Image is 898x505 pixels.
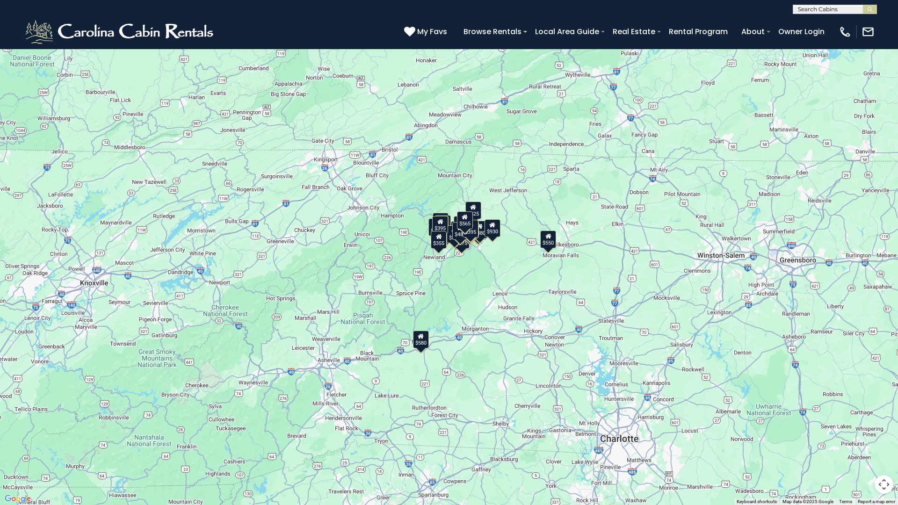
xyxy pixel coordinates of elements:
[459,23,526,40] a: Browse Rentals
[839,25,852,38] img: phone-regular-white.png
[530,23,604,40] a: Local Area Guide
[664,23,732,40] a: Rental Program
[862,25,875,38] img: mail-regular-white.png
[23,18,217,46] img: White-1-2.png
[608,23,660,40] a: Real Estate
[737,23,769,40] a: About
[417,26,447,37] span: My Favs
[404,26,449,38] a: My Favs
[774,23,829,40] a: Owner Login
